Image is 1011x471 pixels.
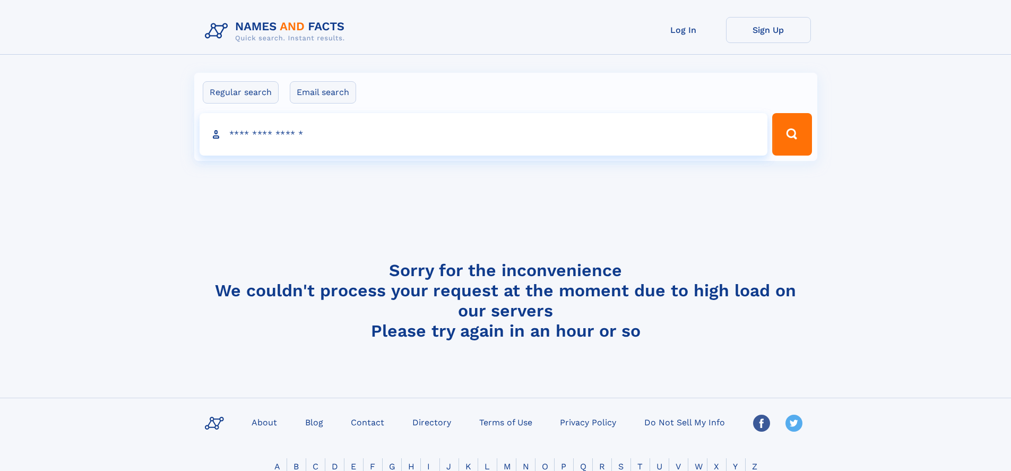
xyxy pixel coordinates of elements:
label: Regular search [203,81,279,104]
a: Privacy Policy [556,414,620,430]
a: Do Not Sell My Info [640,414,729,430]
a: Contact [347,414,388,430]
label: Email search [290,81,356,104]
a: About [247,414,281,430]
img: Twitter [785,415,802,432]
a: Sign Up [726,17,811,43]
h4: Sorry for the inconvenience We couldn't process your request at the moment due to high load on ou... [201,260,811,341]
img: Logo Names and Facts [201,17,353,46]
input: search input [200,113,768,156]
a: Log In [641,17,726,43]
a: Blog [301,414,327,430]
a: Directory [408,414,455,430]
img: Facebook [753,415,770,432]
button: Search Button [772,113,811,156]
a: Terms of Use [475,414,537,430]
